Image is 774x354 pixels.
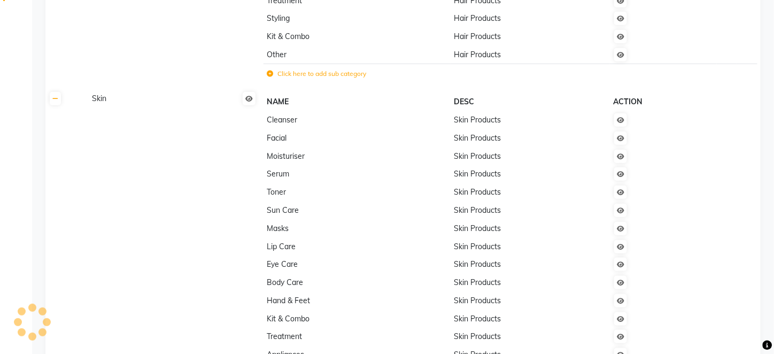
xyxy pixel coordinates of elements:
span: Other [267,50,287,59]
span: Eye Care [267,259,298,269]
span: Hair Products [454,13,501,23]
span: Lip Care [267,242,296,251]
span: Treatment [267,332,302,341]
span: Hair Products [454,32,501,41]
span: Skin Products [454,133,501,143]
span: Facial [267,133,287,143]
span: Skin Products [454,187,501,197]
span: Skin Products [454,115,501,125]
span: Toner [267,187,286,197]
span: Moisturiser [267,151,305,161]
span: Skin Products [454,296,501,305]
span: Hand & Feet [267,296,310,305]
span: Skin Products [454,259,501,269]
span: Serum [267,169,289,179]
span: Body Care [267,278,303,287]
span: Sun Care [267,205,299,215]
th: NAME [264,93,451,111]
span: Skin Products [454,151,501,161]
span: Skin Products [454,242,501,251]
span: Skin Products [454,332,501,341]
th: ACTION [610,93,717,111]
span: Skin Products [454,278,501,287]
span: Masks [267,224,289,233]
span: Skin [92,94,106,103]
span: Skin Products [454,314,501,324]
th: DESC [451,93,610,111]
span: Kit & Combo [267,32,309,41]
span: Styling [267,13,290,23]
label: Click here to add sub category [267,69,366,79]
span: Cleanser [267,115,297,125]
span: Hair Products [454,50,501,59]
span: Skin Products [454,169,501,179]
span: Skin Products [454,224,501,233]
span: Skin Products [454,205,501,215]
span: Kit & Combo [267,314,309,324]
